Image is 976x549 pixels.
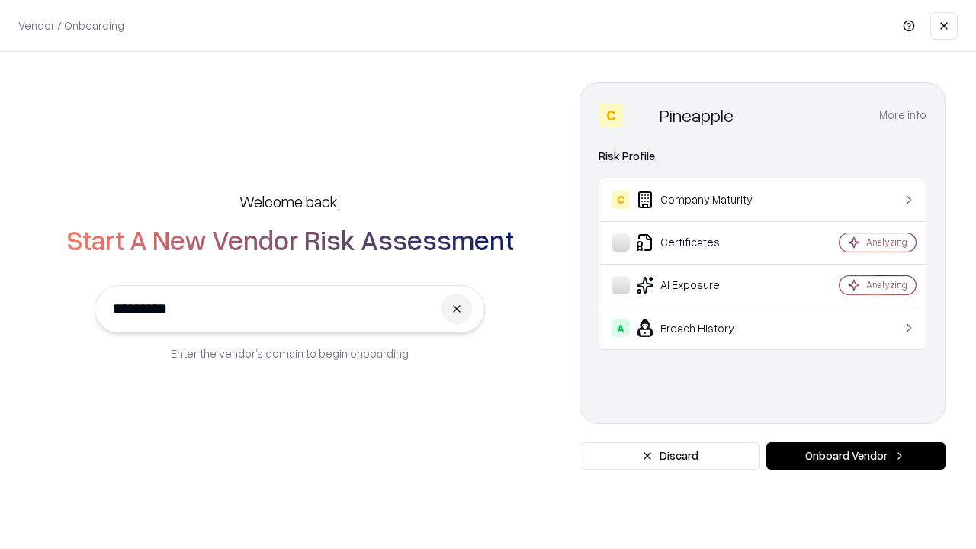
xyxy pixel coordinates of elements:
h2: Start A New Vendor Risk Assessment [66,224,514,255]
img: Pineapple [629,103,653,127]
button: Discard [579,442,760,470]
div: Analyzing [866,278,907,291]
div: A [612,319,630,337]
h5: Welcome back, [239,191,340,212]
div: Certificates [612,233,794,252]
div: AI Exposure [612,276,794,294]
button: Onboard Vendor [766,442,945,470]
p: Vendor / Onboarding [18,18,124,34]
div: Pineapple [660,103,734,127]
div: Company Maturity [612,191,794,209]
div: Analyzing [866,236,907,249]
button: More info [879,101,926,129]
p: Enter the vendor’s domain to begin onboarding [171,345,409,361]
div: Breach History [612,319,794,337]
div: Risk Profile [599,147,926,165]
div: C [599,103,623,127]
div: C [612,191,630,209]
